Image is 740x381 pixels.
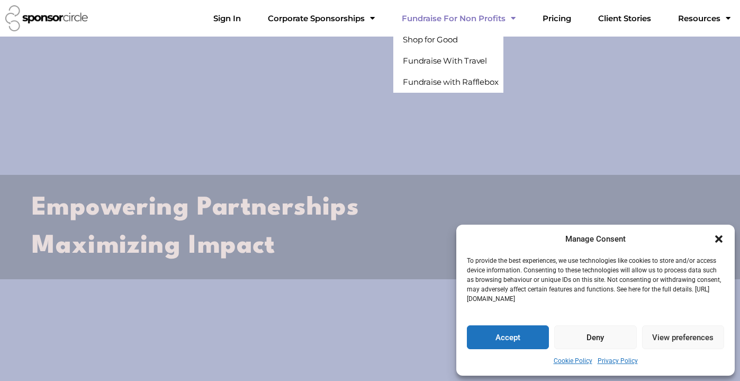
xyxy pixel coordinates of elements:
a: Fundraise with Rafflebox [393,72,503,93]
p: To provide the best experiences, we use technologies like cookies to store and/or access device i... [467,256,723,304]
div: Manage Consent [565,233,626,246]
a: Sign In [205,8,249,29]
a: Fundraise With Travel [393,50,503,72]
a: Shop for Good [393,29,503,50]
a: Corporate SponsorshipsMenu Toggle [259,8,383,29]
a: Pricing [534,8,580,29]
ul: Fundraise For Non ProfitsMenu Toggle [393,29,503,93]
a: Resources [670,8,739,29]
button: Deny [554,325,636,349]
a: Cookie Policy [554,355,592,368]
img: Sponsor Circle logo [5,5,88,31]
a: Fundraise For Non ProfitsMenu Toggle [393,8,524,29]
a: Client Stories [590,8,660,29]
button: Accept [467,325,549,349]
div: Close dialogue [714,234,724,244]
button: View preferences [642,325,724,349]
nav: Menu [205,8,739,29]
h2: Empowering Partnerships Maximizing Impact [32,189,708,265]
a: Privacy Policy [598,355,638,368]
